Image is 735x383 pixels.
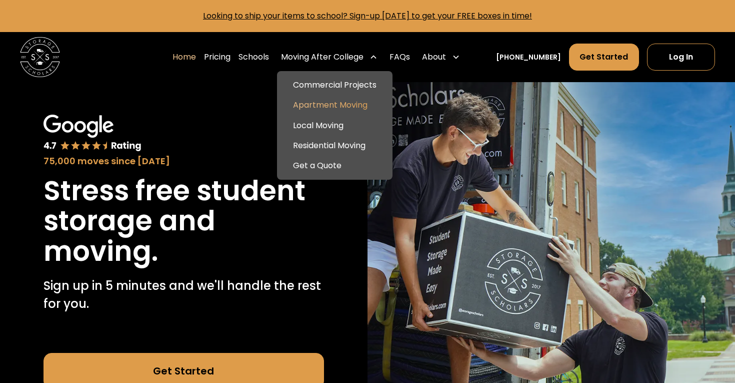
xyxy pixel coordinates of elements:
a: Residential Moving [281,136,388,156]
div: Moving After College [277,43,381,71]
a: Log In [647,44,715,71]
div: Moving After College [281,51,363,63]
a: Get a Quote [281,156,388,176]
p: Sign up in 5 minutes and we'll handle the rest for you. [43,277,324,313]
a: Commercial Projects [281,75,388,95]
div: About [422,51,446,63]
nav: Moving After College [277,71,392,180]
a: Get Started [569,44,638,71]
div: 75,000 moves since [DATE] [43,154,324,168]
div: About [418,43,464,71]
img: Storage Scholars main logo [20,37,60,77]
a: [PHONE_NUMBER] [496,52,561,63]
img: Google 4.7 star rating [43,115,142,152]
a: Apartment Moving [281,95,388,115]
a: Pricing [204,43,230,71]
a: Schools [238,43,269,71]
h1: Stress free student storage and moving. [43,176,324,267]
a: Looking to ship your items to school? Sign-up [DATE] to get your FREE boxes in time! [203,10,532,22]
a: Home [172,43,196,71]
a: FAQs [389,43,410,71]
a: Local Moving [281,116,388,136]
